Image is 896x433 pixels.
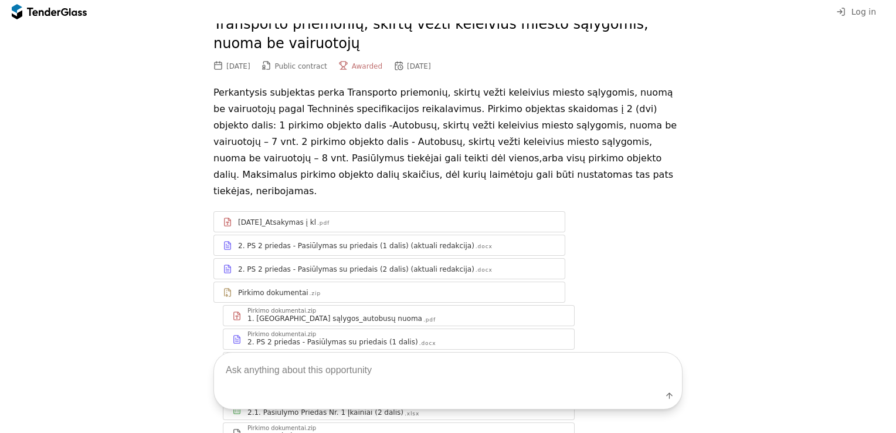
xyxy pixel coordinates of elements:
[213,282,565,303] a: Pirkimo dokumentai.zip
[213,258,565,279] a: 2. PS 2 priedas - Pasiūlymas su priedais (2 dalis) (aktuali redakcija).docx
[407,62,431,70] div: [DATE]
[223,305,575,326] a: Pirkimo dokumentai.zip1. [GEOGRAPHIC_DATA] sąlygos_autobusų nuoma.pdf
[275,62,327,70] span: Public contract
[476,266,493,274] div: .docx
[213,15,683,54] h2: Transporto priemonių, skirtų vežti keleivius miesto sąlygomis, nuoma be vairuotojų
[352,62,382,70] span: Awarded
[213,235,565,256] a: 2. PS 2 priedas - Pasiūlymas su priedais (1 dalis) (aktuali redakcija).docx
[833,5,880,19] button: Log in
[317,219,330,227] div: .pdf
[247,308,316,314] div: Pirkimo dokumentai.zip
[238,265,474,274] div: 2. PS 2 priedas - Pasiūlymas su priedais (2 dalis) (aktuali redakcija)
[238,288,308,297] div: Pirkimo dokumentai
[247,314,422,323] div: 1. [GEOGRAPHIC_DATA] sąlygos_autobusų nuoma
[213,84,683,199] p: Perkantysis subjektas perka Transporto priemonių, skirtų vežti keleivius miesto sąlygomis, nuomą ...
[226,62,250,70] div: [DATE]
[423,316,436,324] div: .pdf
[238,218,316,227] div: [DATE]_Atsakymas į kl
[851,7,876,16] span: Log in
[213,211,565,232] a: [DATE]_Atsakymas į kl.pdf
[310,290,321,297] div: .zip
[238,241,474,251] div: 2. PS 2 priedas - Pasiūlymas su priedais (1 dalis) (aktuali redakcija)
[476,243,493,251] div: .docx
